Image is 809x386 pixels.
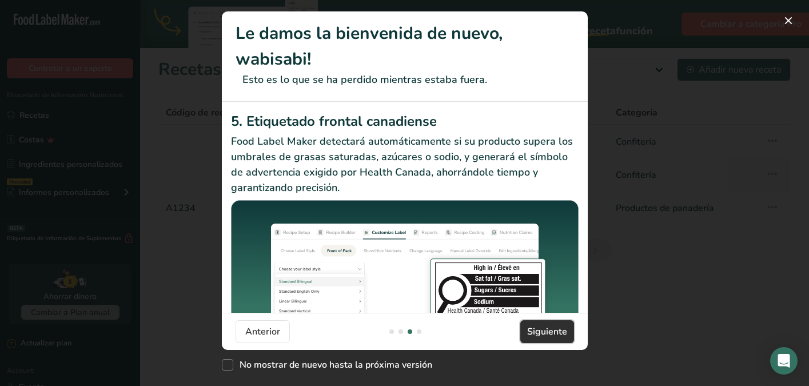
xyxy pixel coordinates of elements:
p: Food Label Maker detectará automáticamente si su producto supera los umbrales de grasas saturadas... [231,134,579,196]
span: No mostrar de nuevo hasta la próxima versión [233,359,432,371]
p: Esto es lo que se ha perdido mientras estaba fuera. [236,72,574,87]
h2: 5. Etiquetado frontal canadiense [231,111,579,132]
button: Anterior [236,320,290,343]
span: Anterior [245,325,280,339]
button: Siguiente [520,320,574,343]
h1: Le damos la bienvenida de nuevo, wabisabi! [236,21,574,72]
div: Open Intercom Messenger [770,347,798,375]
img: Etiquetado frontal canadiense [231,200,579,331]
span: Siguiente [527,325,567,339]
